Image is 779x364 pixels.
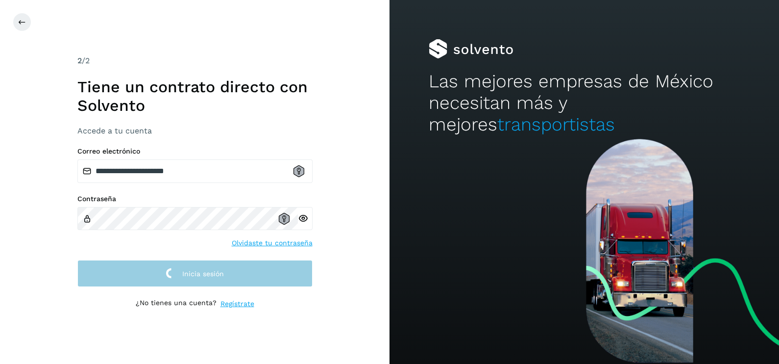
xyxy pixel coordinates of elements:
span: 2 [77,56,82,65]
a: Olvidaste tu contraseña [232,238,313,248]
h3: Accede a tu cuenta [77,126,313,135]
span: Inicia sesión [182,270,224,277]
label: Contraseña [77,195,313,203]
h2: Las mejores empresas de México necesitan más y mejores [429,71,740,136]
div: /2 [77,55,313,67]
p: ¿No tienes una cuenta? [136,299,217,309]
label: Correo electrónico [77,147,313,156]
button: Inicia sesión [77,260,313,287]
a: Regístrate [220,299,254,309]
span: transportistas [497,114,615,135]
h1: Tiene un contrato directo con Solvento [77,78,313,115]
